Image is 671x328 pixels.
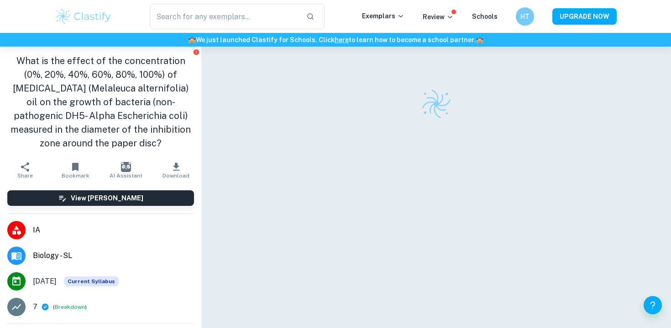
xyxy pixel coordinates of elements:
[55,303,85,311] button: Breakdown
[335,36,349,43] a: here
[552,8,617,25] button: UPGRADE NOW
[33,276,57,287] span: [DATE]
[101,157,151,183] button: AI Assistant
[516,7,534,26] button: HT
[54,7,112,26] img: Clastify logo
[64,276,119,286] div: This exemplar is based on the current syllabus. Feel free to refer to it for inspiration/ideas wh...
[110,172,142,179] span: AI Assistant
[7,190,194,206] button: View [PERSON_NAME]
[2,35,669,45] h6: We just launched Clastify for Schools. Click to learn how to become a school partner.
[150,4,299,29] input: Search for any exemplars...
[7,54,194,150] h1: What is the effect of the concentration (0%, 20%, 40%, 60%, 80%, 100%) of [MEDICAL_DATA] (Melaleu...
[420,88,452,120] img: Clastify logo
[64,276,119,286] span: Current Syllabus
[151,157,201,183] button: Download
[188,36,196,43] span: 🏫
[50,157,100,183] button: Bookmark
[53,303,87,312] span: ( )
[520,11,530,22] h6: HT
[472,13,498,20] a: Schools
[193,48,199,55] button: Report issue
[644,296,662,314] button: Help and Feedback
[423,12,454,22] p: Review
[33,301,37,312] p: 7
[33,250,194,261] span: Biology - SL
[476,36,483,43] span: 🏫
[33,225,194,236] span: IA
[163,172,189,179] span: Download
[362,11,404,21] p: Exemplars
[62,172,89,179] span: Bookmark
[121,162,131,172] img: AI Assistant
[71,193,143,203] h6: View [PERSON_NAME]
[17,172,33,179] span: Share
